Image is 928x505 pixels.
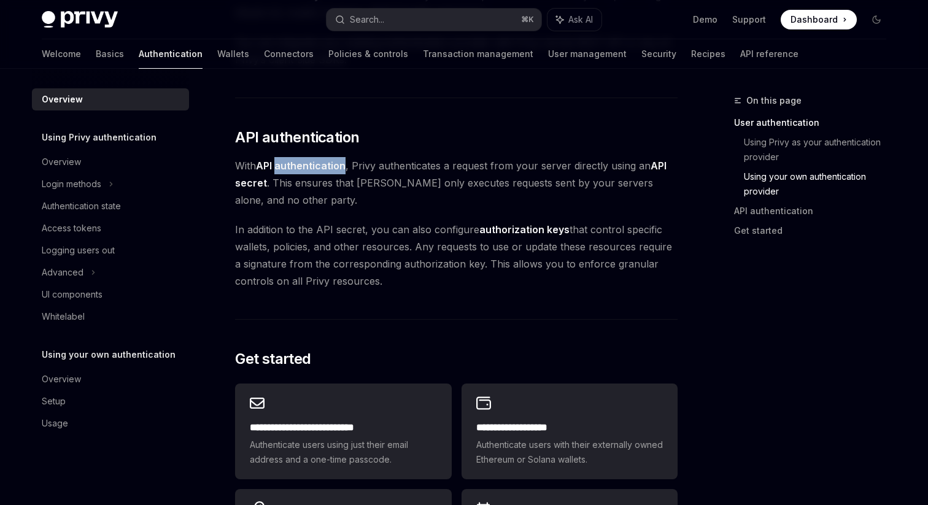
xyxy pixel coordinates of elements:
a: Overview [32,368,189,390]
a: Dashboard [781,10,857,29]
div: Login methods [42,177,101,191]
button: Toggle dark mode [867,10,886,29]
strong: authorization keys [479,223,570,236]
a: Authentication state [32,195,189,217]
a: Connectors [264,39,314,69]
span: In addition to the API secret, you can also configure that control specific wallets, policies, an... [235,221,678,290]
div: Search... [350,12,384,27]
a: Using your own authentication provider [744,167,896,201]
button: Search...⌘K [327,9,541,31]
a: Policies & controls [328,39,408,69]
h5: Using Privy authentication [42,130,157,145]
div: UI components [42,287,102,302]
div: Overview [42,155,81,169]
a: Whitelabel [32,306,189,328]
strong: API authentication [256,160,346,172]
a: Overview [32,151,189,173]
span: On this page [746,93,802,108]
a: Demo [693,13,717,26]
div: Overview [42,92,83,107]
h5: Using your own authentication [42,347,176,362]
div: Overview [42,372,81,387]
a: Setup [32,390,189,412]
a: Basics [96,39,124,69]
a: Security [641,39,676,69]
a: Recipes [691,39,725,69]
a: Support [732,13,766,26]
a: User authentication [734,113,896,133]
a: API authentication [734,201,896,221]
div: Authentication state [42,199,121,214]
div: Logging users out [42,243,115,258]
div: Usage [42,416,68,431]
span: API authentication [235,128,359,147]
a: User management [548,39,627,69]
span: Ask AI [568,13,593,26]
a: API reference [740,39,798,69]
a: Transaction management [423,39,533,69]
span: ⌘ K [521,15,534,25]
a: Authentication [139,39,203,69]
span: Authenticate users using just their email address and a one-time passcode. [250,438,436,467]
span: Authenticate users with their externally owned Ethereum or Solana wallets. [476,438,663,467]
span: Dashboard [791,13,838,26]
a: Overview [32,88,189,110]
a: Usage [32,412,189,434]
span: Get started [235,349,311,369]
div: Setup [42,394,66,409]
a: Logging users out [32,239,189,261]
a: Welcome [42,39,81,69]
div: Advanced [42,265,83,280]
a: Wallets [217,39,249,69]
img: dark logo [42,11,118,28]
a: Using Privy as your authentication provider [744,133,896,167]
a: Access tokens [32,217,189,239]
a: Get started [734,221,896,241]
span: With , Privy authenticates a request from your server directly using an . This ensures that [PERS... [235,157,678,209]
div: Access tokens [42,221,101,236]
a: UI components [32,283,189,306]
button: Ask AI [547,9,601,31]
a: **** **** **** ****Authenticate users with their externally owned Ethereum or Solana wallets. [462,384,678,479]
div: Whitelabel [42,309,85,324]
